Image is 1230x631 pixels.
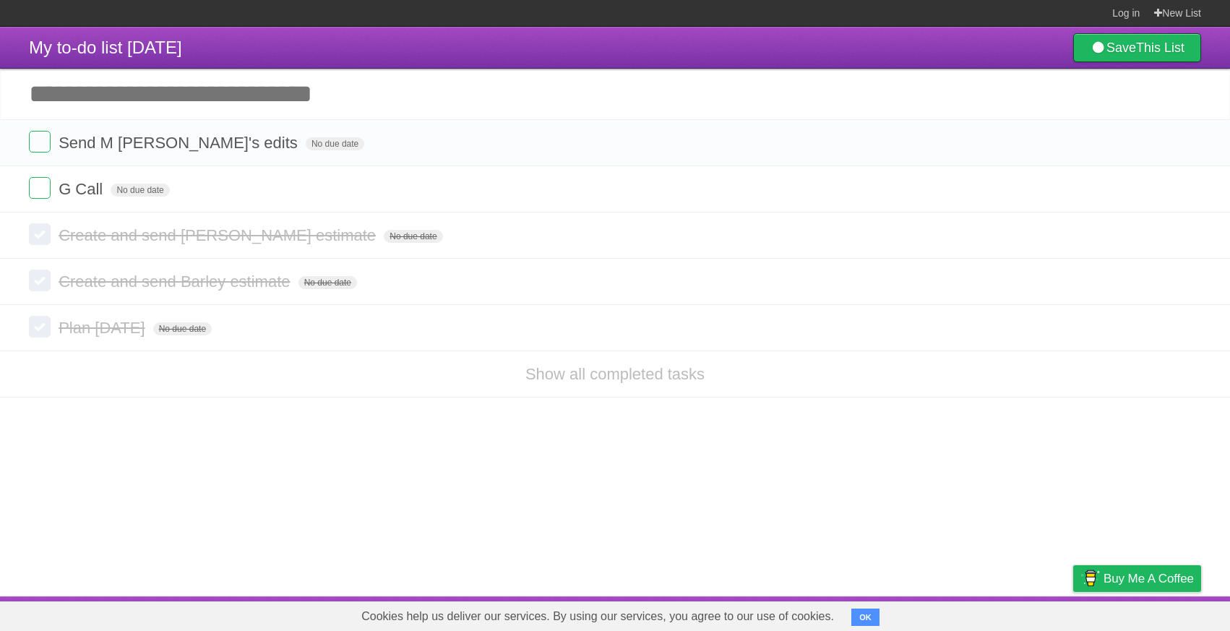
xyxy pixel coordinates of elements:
a: Terms [1005,600,1037,627]
a: Developers [929,600,987,627]
a: Show all completed tasks [525,365,705,383]
a: SaveThis List [1073,33,1201,62]
label: Done [29,270,51,291]
span: Create and send [PERSON_NAME] estimate [59,226,379,244]
a: Privacy [1054,600,1092,627]
span: Buy me a coffee [1104,566,1194,591]
button: OK [851,609,880,626]
label: Done [29,177,51,199]
span: G Call [59,180,106,198]
span: No due date [298,276,357,289]
span: No due date [153,322,212,335]
span: No due date [384,230,442,243]
span: Cookies help us deliver our services. By using our services, you agree to our use of cookies. [347,602,848,631]
a: About [881,600,911,627]
span: No due date [306,137,364,150]
span: My to-do list [DATE] [29,38,182,57]
span: Plan [DATE] [59,319,148,337]
label: Done [29,316,51,338]
b: This List [1136,40,1184,55]
span: Create and send Barley estimate [59,272,293,291]
label: Done [29,131,51,153]
a: Buy me a coffee [1073,565,1201,592]
label: Done [29,223,51,245]
a: Suggest a feature [1110,600,1201,627]
span: No due date [111,184,169,197]
img: Buy me a coffee [1080,566,1100,591]
span: Send M [PERSON_NAME]'s edits [59,134,301,152]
